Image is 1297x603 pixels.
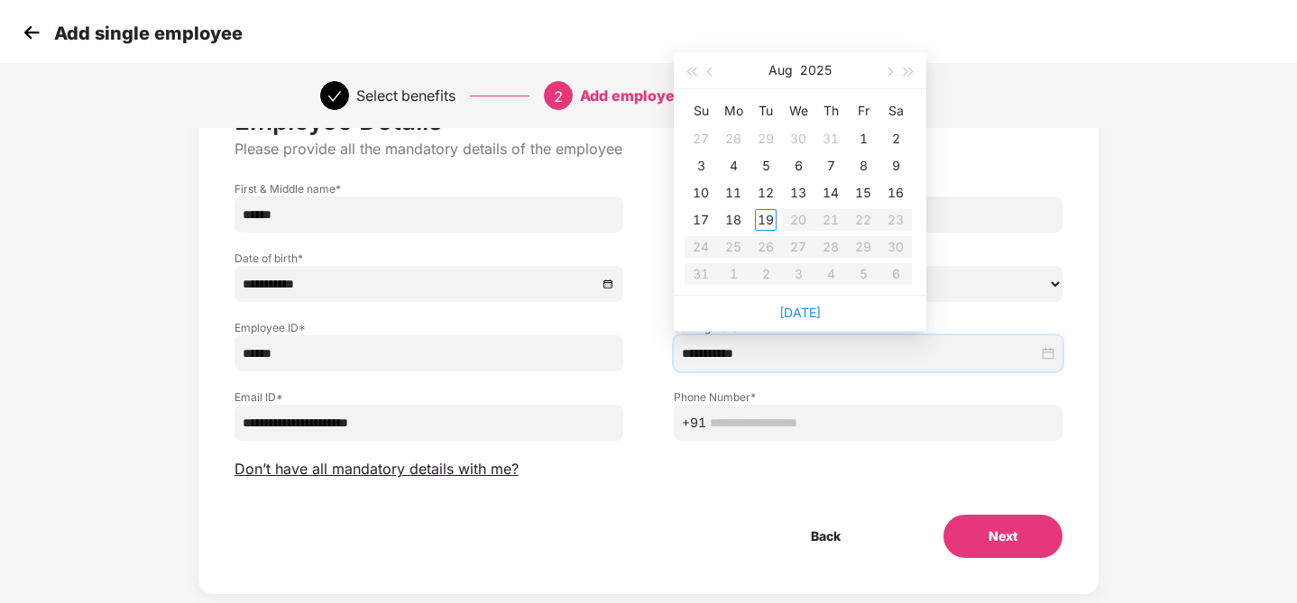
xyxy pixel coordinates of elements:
div: 28 [722,128,744,150]
td: 2025-08-16 [879,179,912,206]
p: Please provide all the mandatory details of the employee [235,140,1063,159]
button: Aug [768,52,793,88]
th: We [782,96,814,125]
div: 19 [755,209,777,231]
span: +91 [682,413,706,433]
div: 5 [755,155,777,177]
th: Sa [879,96,912,125]
div: 18 [722,209,744,231]
div: 31 [820,128,842,150]
td: 2025-07-29 [750,125,782,152]
button: Next [943,515,1062,558]
td: 2025-08-01 [847,125,879,152]
div: 13 [787,182,809,204]
td: 2025-07-31 [814,125,847,152]
td: 2025-07-30 [782,125,814,152]
td: 2025-08-12 [750,179,782,206]
td: 2025-08-08 [847,152,879,179]
th: Th [814,96,847,125]
button: 2025 [800,52,832,88]
div: 6 [787,155,809,177]
div: 7 [820,155,842,177]
button: Back [766,515,886,558]
td: 2025-08-13 [782,179,814,206]
div: 29 [755,128,777,150]
div: 27 [690,128,712,150]
div: 14 [820,182,842,204]
td: 2025-08-04 [717,152,750,179]
td: 2025-07-27 [685,125,717,152]
td: 2025-08-07 [814,152,847,179]
div: Select benefits [356,81,455,110]
div: 2 [885,128,906,150]
td: 2025-08-14 [814,179,847,206]
td: 2025-08-18 [717,206,750,233]
span: Don’t have all mandatory details with me? [235,460,519,479]
div: 17 [690,209,712,231]
td: 2025-07-28 [717,125,750,152]
th: Su [685,96,717,125]
p: Add single employee [54,23,243,44]
span: check [327,89,342,104]
div: 16 [885,182,906,204]
div: 12 [755,182,777,204]
div: 15 [852,182,874,204]
div: 8 [852,155,874,177]
div: 11 [722,182,744,204]
th: Mo [717,96,750,125]
div: Add employee details [580,81,736,110]
div: 10 [690,182,712,204]
a: [DATE] [779,305,821,320]
label: Date of birth [235,251,623,266]
div: 9 [885,155,906,177]
td: 2025-08-17 [685,206,717,233]
label: Email ID [235,389,623,405]
div: 30 [787,128,809,150]
td: 2025-08-19 [750,206,782,233]
label: Employee ID [235,320,623,335]
td: 2025-08-10 [685,179,717,206]
td: 2025-08-11 [717,179,750,206]
td: 2025-08-03 [685,152,717,179]
th: Fr [847,96,879,125]
td: 2025-08-09 [879,152,912,179]
label: Phone Number [674,389,1062,405]
div: 4 [722,155,744,177]
span: 2 [554,87,563,105]
td: 2025-08-06 [782,152,814,179]
div: 3 [690,155,712,177]
td: 2025-08-02 [879,125,912,152]
td: 2025-08-15 [847,179,879,206]
td: 2025-08-05 [750,152,782,179]
th: Tu [750,96,782,125]
img: svg+xml;base64,PHN2ZyB4bWxucz0iaHR0cDovL3d3dy53My5vcmcvMjAwMC9zdmciIHdpZHRoPSIzMCIgaGVpZ2h0PSIzMC... [18,19,45,46]
label: First & Middle name [235,181,623,196]
div: 1 [852,128,874,150]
